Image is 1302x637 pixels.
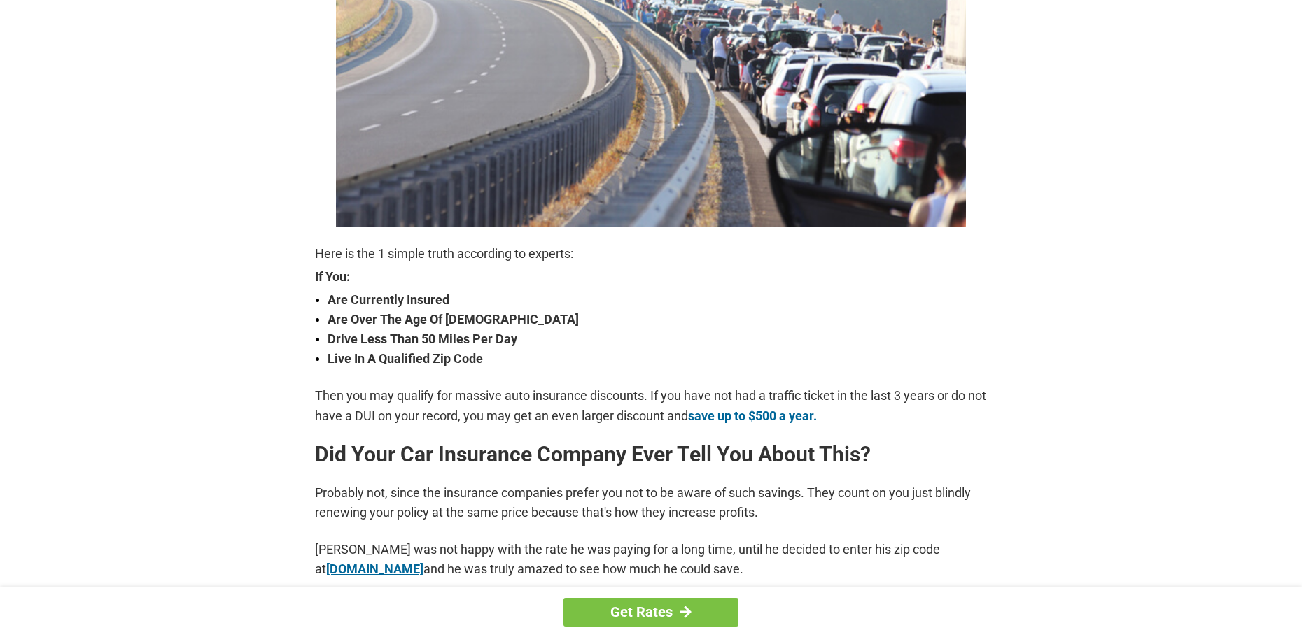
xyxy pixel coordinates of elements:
strong: Are Currently Insured [328,290,987,310]
p: Here is the 1 simple truth according to experts: [315,244,987,264]
a: Get Rates [563,598,738,627]
a: save up to $500 a year. [688,408,817,423]
strong: Live In A Qualified Zip Code [328,349,987,368]
p: [PERSON_NAME] was not happy with the rate he was paying for a long time, until he decided to ente... [315,540,987,579]
strong: Are Over The Age Of [DEMOGRAPHIC_DATA] [328,310,987,329]
p: Probably not, since the insurance companies prefer you not to be aware of such savings. They coun... [315,483,987,522]
p: Then you may qualify for massive auto insurance discounts. If you have not had a traffic ticket i... [315,386,987,425]
strong: If You: [315,271,987,283]
strong: Drive Less Than 50 Miles Per Day [328,329,987,349]
h2: Did Your Car Insurance Company Ever Tell You About This? [315,443,987,466]
a: [DOMAIN_NAME] [326,561,423,576]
